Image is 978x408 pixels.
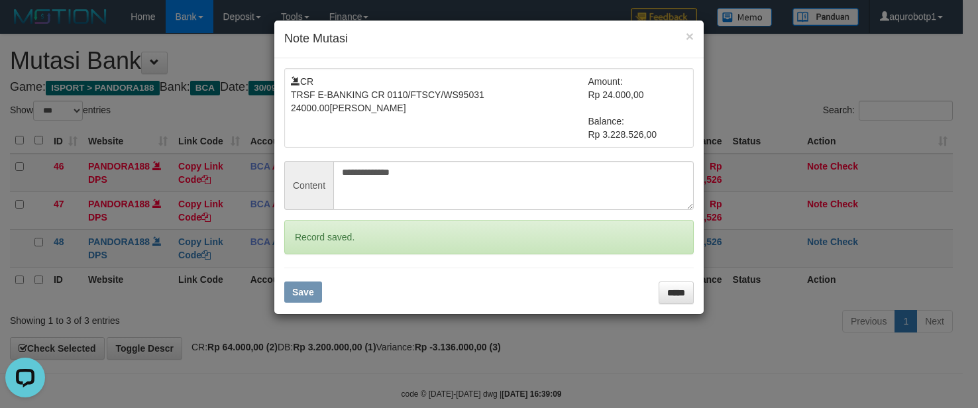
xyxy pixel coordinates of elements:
td: CR TRSF E-BANKING CR 0110/FTSCY/WS95031 24000.00[PERSON_NAME] [291,75,588,141]
h4: Note Mutasi [284,30,694,48]
div: Record saved. [284,220,694,254]
button: Save [284,281,322,303]
button: Open LiveChat chat widget [5,5,45,45]
button: × [686,29,694,43]
td: Amount: Rp 24.000,00 Balance: Rp 3.228.526,00 [588,75,688,141]
span: Save [292,287,314,297]
span: Content [284,161,333,210]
